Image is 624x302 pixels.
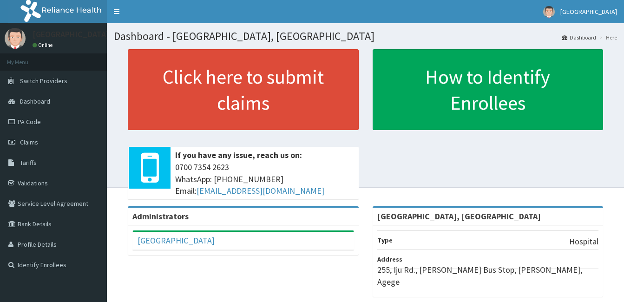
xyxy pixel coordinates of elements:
[20,138,38,146] span: Claims
[128,49,359,130] a: Click here to submit claims
[569,236,598,248] p: Hospital
[33,30,109,39] p: [GEOGRAPHIC_DATA]
[597,33,617,41] li: Here
[114,30,617,42] h1: Dashboard - [GEOGRAPHIC_DATA], [GEOGRAPHIC_DATA]
[33,42,55,48] a: Online
[175,150,302,160] b: If you have any issue, reach us on:
[132,211,189,222] b: Administrators
[197,185,324,196] a: [EMAIL_ADDRESS][DOMAIN_NAME]
[175,161,354,197] span: 0700 7354 2623 WhatsApp: [PHONE_NUMBER] Email:
[560,7,617,16] span: [GEOGRAPHIC_DATA]
[373,49,604,130] a: How to Identify Enrollees
[543,6,555,18] img: User Image
[20,158,37,167] span: Tariffs
[377,264,599,288] p: 255, Iju Rd., [PERSON_NAME] Bus Stop, [PERSON_NAME], Agege
[562,33,596,41] a: Dashboard
[138,235,215,246] a: [GEOGRAPHIC_DATA]
[377,255,402,263] b: Address
[20,97,50,105] span: Dashboard
[5,28,26,49] img: User Image
[377,236,393,244] b: Type
[377,211,541,222] strong: [GEOGRAPHIC_DATA], [GEOGRAPHIC_DATA]
[20,77,67,85] span: Switch Providers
